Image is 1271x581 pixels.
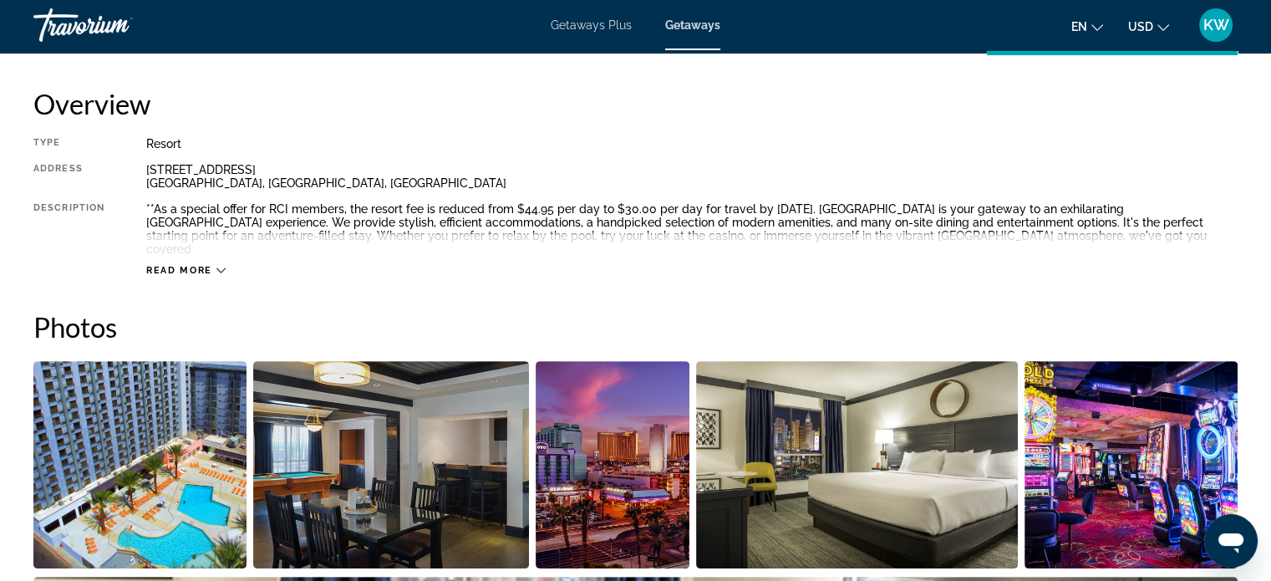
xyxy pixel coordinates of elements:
button: Change currency [1128,14,1169,38]
button: Open full-screen image slider [253,360,529,569]
button: Read more [146,264,226,277]
button: Open full-screen image slider [33,360,247,569]
h2: Overview [33,87,1238,120]
div: [STREET_ADDRESS] [GEOGRAPHIC_DATA], [GEOGRAPHIC_DATA], [GEOGRAPHIC_DATA] [146,163,1238,190]
button: Open full-screen image slider [696,360,1018,569]
div: Resort [146,137,1238,150]
iframe: Button to launch messaging window [1204,514,1258,568]
span: USD [1128,20,1153,33]
span: Read more [146,265,212,276]
div: Description [33,202,104,256]
a: Getaways Plus [551,18,632,32]
span: en [1071,20,1087,33]
div: **As a special offer for RCI members, the resort fee is reduced from $44.95 per day to $30.00 per... [146,202,1238,256]
button: Change language [1071,14,1103,38]
h2: Photos [33,310,1238,344]
span: KW [1203,17,1229,33]
button: Open full-screen image slider [1024,360,1238,569]
button: Open full-screen image slider [536,360,690,569]
button: User Menu [1194,8,1238,43]
div: Address [33,163,104,190]
a: Travorium [33,3,201,47]
a: Getaways [665,18,720,32]
div: Type [33,137,104,150]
